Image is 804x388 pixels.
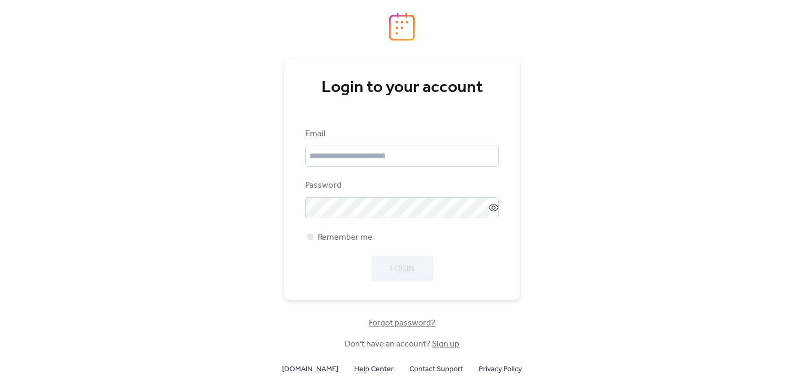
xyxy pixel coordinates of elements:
span: Remember me [318,231,373,244]
a: Forgot password? [369,320,435,326]
span: Don't have an account? [345,338,459,351]
img: logo [389,13,415,41]
a: Privacy Policy [479,362,522,375]
span: Privacy Policy [479,363,522,376]
a: Contact Support [409,362,463,375]
div: Password [305,179,497,192]
div: Login to your account [305,77,499,98]
span: Contact Support [409,363,463,376]
a: [DOMAIN_NAME] [282,362,338,375]
a: Sign up [432,336,459,352]
span: [DOMAIN_NAME] [282,363,338,376]
span: Help Center [354,363,394,376]
a: Help Center [354,362,394,375]
div: Email [305,128,497,140]
span: Forgot password? [369,317,435,330]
